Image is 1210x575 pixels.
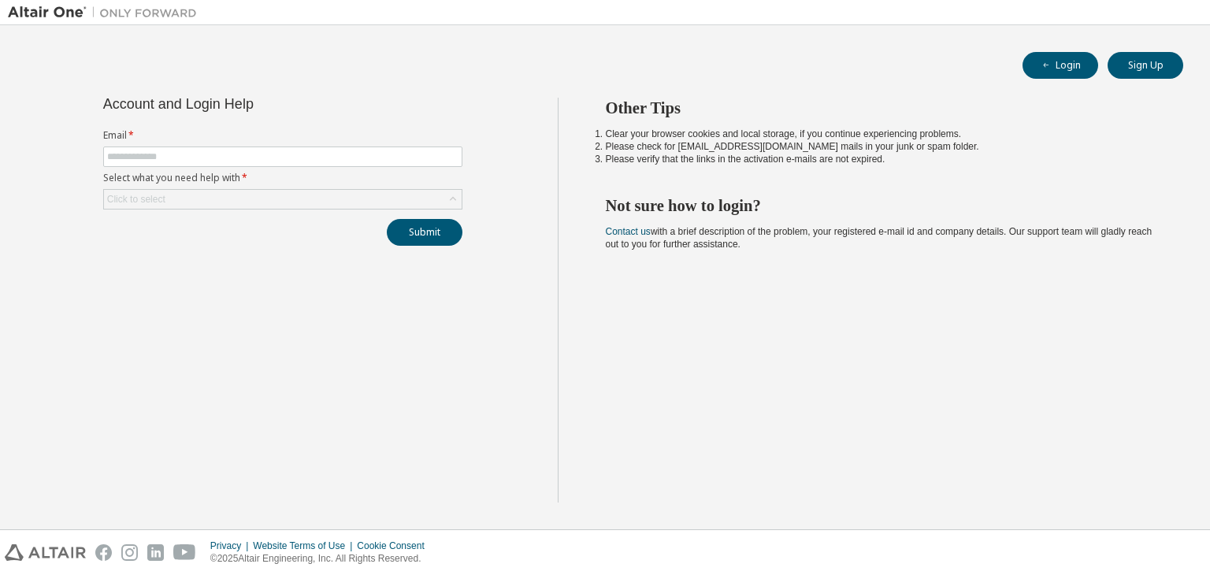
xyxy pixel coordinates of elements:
img: facebook.svg [95,544,112,561]
img: altair_logo.svg [5,544,86,561]
button: Login [1023,52,1098,79]
div: Click to select [107,193,165,206]
li: Clear your browser cookies and local storage, if you continue experiencing problems. [606,128,1156,140]
img: instagram.svg [121,544,138,561]
div: Account and Login Help [103,98,391,110]
button: Sign Up [1108,52,1183,79]
div: Cookie Consent [357,540,433,552]
img: linkedin.svg [147,544,164,561]
img: Altair One [8,5,205,20]
h2: Other Tips [606,98,1156,118]
label: Email [103,129,462,142]
label: Select what you need help with [103,172,462,184]
div: Click to select [104,190,462,209]
p: © 2025 Altair Engineering, Inc. All Rights Reserved. [210,552,434,566]
li: Please check for [EMAIL_ADDRESS][DOMAIN_NAME] mails in your junk or spam folder. [606,140,1156,153]
img: youtube.svg [173,544,196,561]
div: Website Terms of Use [253,540,357,552]
a: Contact us [606,226,651,237]
button: Submit [387,219,462,246]
span: with a brief description of the problem, your registered e-mail id and company details. Our suppo... [606,226,1152,250]
li: Please verify that the links in the activation e-mails are not expired. [606,153,1156,165]
h2: Not sure how to login? [606,195,1156,216]
div: Privacy [210,540,253,552]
